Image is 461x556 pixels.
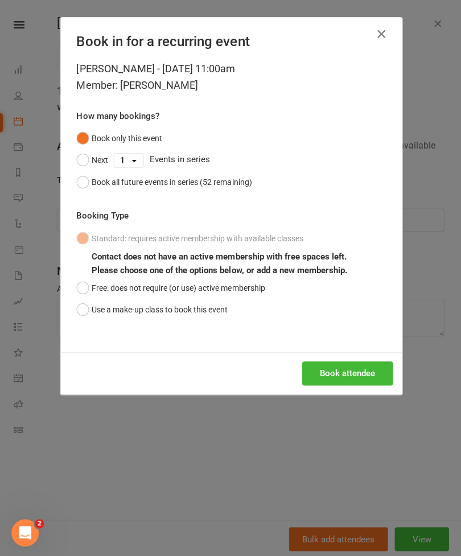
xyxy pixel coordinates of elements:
[76,109,159,122] label: How many bookings?
[76,61,385,93] div: [PERSON_NAME] - [DATE] 11:00am Member: [PERSON_NAME]
[91,250,345,261] b: Contact does not have an active membership with free spaces left.
[76,171,251,192] button: Book all future events in series (52 remaining)
[76,208,128,222] label: Booking Type
[371,25,389,43] button: Close
[11,517,39,545] iframe: Intercom live chat
[76,149,385,170] div: Events in series
[35,517,44,526] span: 2
[91,264,346,274] b: Please choose one of the options below, or add a new membership.
[91,175,251,188] div: Book all future events in series (52 remaining)
[76,276,264,298] button: Free: does not require (or use) active membership
[76,34,385,50] h4: Book in for a recurring event
[76,298,227,319] button: Use a make-up class to book this event
[76,149,108,170] button: Next
[76,127,162,149] button: Book only this event
[301,360,392,384] button: Book attendee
